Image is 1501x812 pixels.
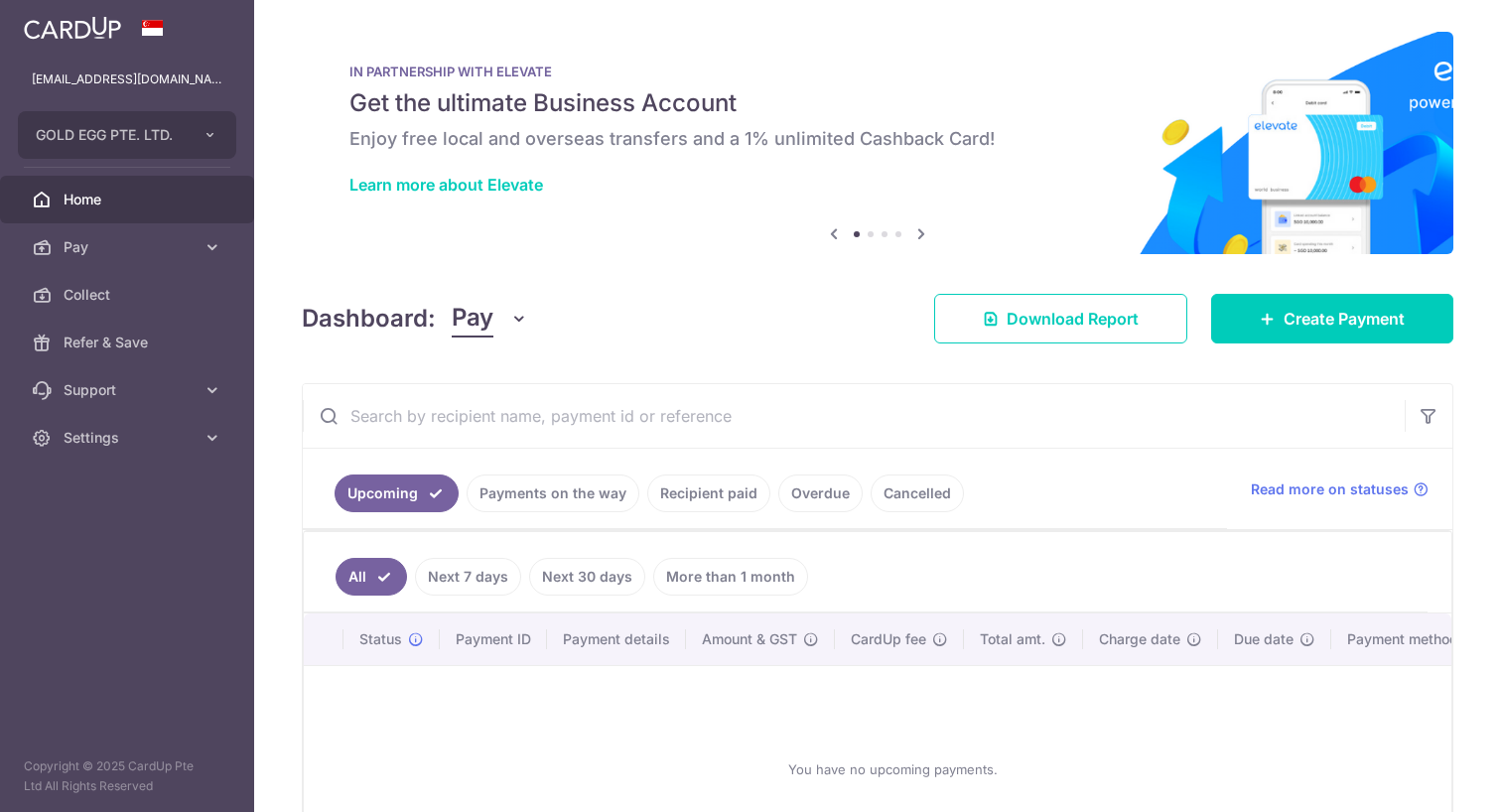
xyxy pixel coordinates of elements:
[1099,629,1180,649] span: Charge date
[359,629,402,649] span: Status
[529,558,645,596] a: Next 30 days
[349,175,543,195] a: Learn more about Elevate
[1007,307,1139,331] span: Download Report
[452,300,528,338] button: Pay
[1331,613,1482,665] th: Payment method
[851,629,926,649] span: CardUp fee
[452,300,493,338] span: Pay
[349,127,1406,151] h6: Enjoy free local and overseas transfers and a 1% unlimited Cashback Card!
[64,190,195,209] span: Home
[871,474,964,512] a: Cancelled
[440,613,547,665] th: Payment ID
[702,629,797,649] span: Amount & GST
[1251,479,1429,499] a: Read more on statuses
[1284,307,1405,331] span: Create Payment
[1234,629,1294,649] span: Due date
[32,69,222,89] p: [EMAIL_ADDRESS][DOMAIN_NAME]
[24,16,121,40] img: CardUp
[1211,294,1453,343] a: Create Payment
[64,237,195,257] span: Pay
[18,111,236,159] button: GOLD EGG PTE. LTD.
[64,285,195,305] span: Collect
[778,474,863,512] a: Overdue
[980,629,1045,649] span: Total amt.
[64,333,195,352] span: Refer & Save
[302,301,436,337] h4: Dashboard:
[467,474,639,512] a: Payments on the way
[415,558,521,596] a: Next 7 days
[349,87,1406,119] h5: Get the ultimate Business Account
[64,428,195,448] span: Settings
[64,380,195,400] span: Support
[547,613,686,665] th: Payment details
[302,32,1453,254] img: Renovation banner
[653,558,808,596] a: More than 1 month
[336,558,407,596] a: All
[36,125,183,145] span: GOLD EGG PTE. LTD.
[647,474,770,512] a: Recipient paid
[335,474,459,512] a: Upcoming
[349,64,1406,79] p: IN PARTNERSHIP WITH ELEVATE
[934,294,1187,343] a: Download Report
[303,384,1405,448] input: Search by recipient name, payment id or reference
[1251,479,1409,499] span: Read more on statuses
